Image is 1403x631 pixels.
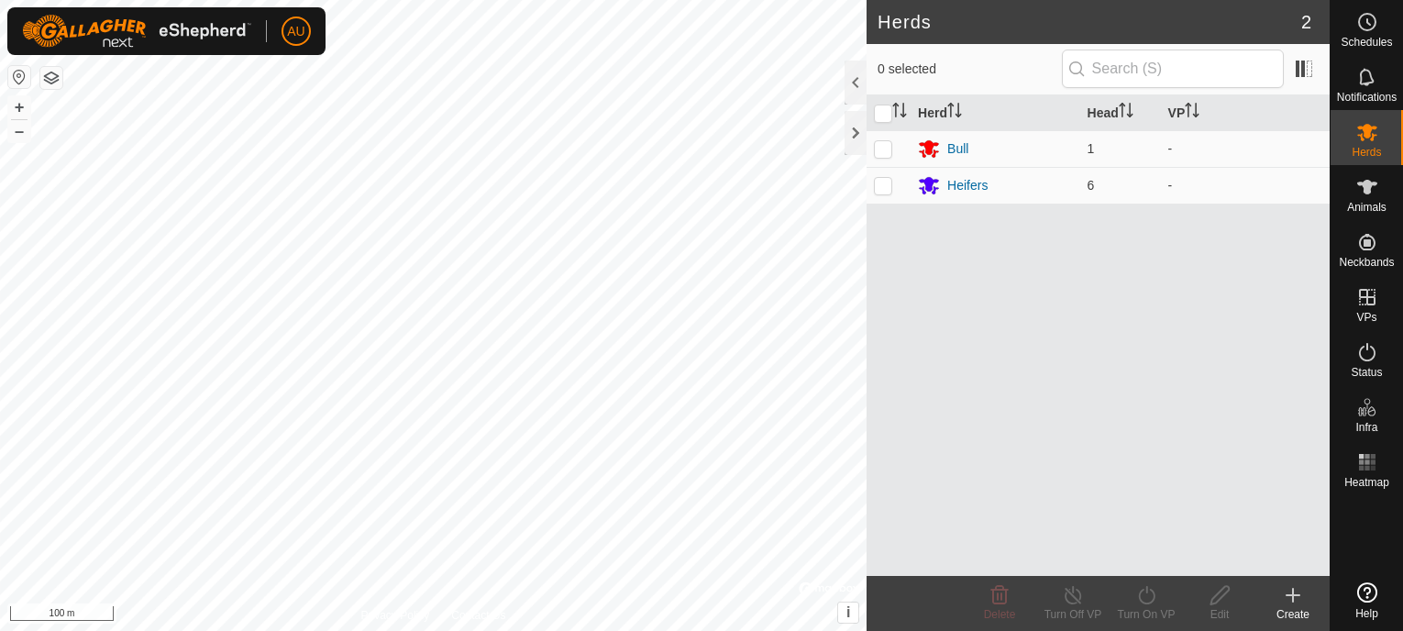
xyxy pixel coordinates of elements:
a: Contact Us [451,607,505,624]
span: Help [1355,608,1378,619]
td: - [1161,167,1330,204]
a: Privacy Policy [361,607,430,624]
span: Heatmap [1344,477,1389,488]
span: 0 selected [878,60,1062,79]
span: Animals [1347,202,1386,213]
th: Herd [911,95,1079,131]
div: Turn On VP [1110,606,1183,623]
span: Notifications [1337,92,1397,103]
div: Create [1256,606,1330,623]
button: i [838,603,858,623]
span: Delete [984,608,1016,621]
button: + [8,96,30,118]
div: Bull [947,139,968,159]
span: 2 [1301,8,1311,36]
span: i [846,604,850,620]
p-sorticon: Activate to sort [1119,105,1133,120]
button: Reset Map [8,66,30,88]
button: Map Layers [40,67,62,89]
input: Search (S) [1062,50,1284,88]
span: Schedules [1341,37,1392,48]
th: VP [1161,95,1330,131]
span: Neckbands [1339,257,1394,268]
a: Help [1331,575,1403,626]
span: VPs [1356,312,1376,323]
span: 1 [1088,141,1095,156]
th: Head [1080,95,1161,131]
div: Heifers [947,176,988,195]
img: Gallagher Logo [22,15,251,48]
td: - [1161,130,1330,167]
p-sorticon: Activate to sort [1185,105,1199,120]
span: Status [1351,367,1382,378]
button: – [8,120,30,142]
div: Edit [1183,606,1256,623]
span: Infra [1355,422,1377,433]
div: Turn Off VP [1036,606,1110,623]
p-sorticon: Activate to sort [892,105,907,120]
span: Herds [1352,147,1381,158]
p-sorticon: Activate to sort [947,105,962,120]
h2: Herds [878,11,1301,33]
span: AU [287,22,304,41]
span: 6 [1088,178,1095,193]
